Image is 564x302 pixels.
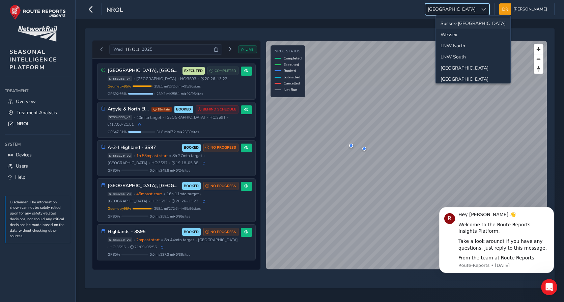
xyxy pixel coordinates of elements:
[150,252,190,257] span: 0.0 mi / 237.3 mi • 0 / 36 sites
[227,116,228,119] span: •
[108,160,147,166] span: [GEOGRAPHIC_DATA]
[108,214,120,219] span: GPS 0 %
[163,191,165,197] span: •
[195,238,197,242] span: •
[149,161,150,165] span: •
[108,252,120,257] span: GPS 0 %
[284,62,299,67] span: Executed
[108,183,180,189] h3: [GEOGRAPHIC_DATA], [GEOGRAPHIC_DATA], [GEOGRAPHIC_DATA] 3S93
[5,86,70,96] div: Treatment
[184,68,203,74] span: EXECUTED
[172,199,198,204] span: 20:26 - 13:22
[534,44,543,54] button: Zoom in
[136,191,162,197] span: 45m past start
[198,77,199,81] span: •
[108,115,132,120] span: ST884338_v1
[151,160,168,166] span: HC: 3S97
[163,116,164,119] span: •
[499,3,549,15] button: [PERSON_NAME]
[17,109,57,116] span: Treatment Analysis
[210,183,236,189] span: NO PROGRESS
[436,51,510,62] li: LNW South
[207,116,208,119] span: •
[15,174,25,180] span: Help
[436,18,510,29] li: Sussex-Kent
[151,107,172,112] span: 15m late
[108,237,132,242] span: ST883110_v3
[108,192,132,197] span: ST883264_v3
[16,163,28,169] span: Users
[172,153,202,158] span: 8h 27m to target
[167,191,199,197] span: 16h 11m to target
[108,153,132,158] span: ST883170_v2
[164,237,194,243] span: 8h 44m to target
[209,115,226,120] span: HC: 3S91
[142,46,152,52] span: 2025
[436,40,510,51] li: LNW North
[17,121,30,127] span: NROL
[107,6,123,15] span: NROL
[5,172,70,183] a: Help
[5,96,70,107] a: Overview
[436,62,510,74] li: North and East
[108,122,134,127] span: 17:00 - 21:51
[161,237,163,243] span: •
[177,77,179,81] span: •
[96,45,107,54] button: Previous day
[110,245,126,250] span: HC: 3S95
[5,160,70,172] a: Users
[108,76,132,81] span: ST883263_v4
[154,206,201,211] span: 258.1 mi / 272.6 mi • 95 / 96 sites
[184,229,199,235] span: BOOKED
[108,168,120,173] span: GPS 0 %
[136,76,176,81] span: [GEOGRAPHIC_DATA]
[151,199,168,204] span: HC: 3S93
[108,106,149,112] h3: Argyle & North Electrics - 3S91 PM
[9,5,66,20] img: rr logo
[284,56,302,61] span: Completed
[184,145,199,150] span: BOOKED
[184,183,199,189] span: BOOKED
[180,76,196,81] span: HC: 3S93
[541,279,557,295] iframe: Intercom live chat
[429,199,564,299] iframe: Intercom notifications message
[225,45,236,54] button: Next day
[284,87,297,92] span: Not Run
[16,98,36,105] span: Overview
[134,238,135,242] span: •
[107,245,108,249] span: •
[5,118,70,129] a: NROL
[246,47,254,52] span: LIVE
[5,107,70,118] a: Treatment Analysis
[425,4,478,15] span: [GEOGRAPHIC_DATA]
[200,192,201,196] span: •
[176,107,191,112] span: BOOKED
[108,145,180,151] h3: A-2-I Highland - 3S97
[108,206,131,211] span: Geometry 95 %
[113,46,123,52] span: Wed
[150,214,190,219] span: 0.0 mi / 258.1 mi • 0 / 95 sites
[108,129,127,134] span: GPS 47.31 %
[134,154,135,158] span: •
[169,153,171,158] span: •
[215,68,236,74] span: COMPLETED
[5,149,70,160] a: Devices
[499,3,511,15] img: diamond-layout
[128,245,129,249] span: •
[201,76,227,81] span: 20:26 - 13:22
[169,199,170,203] span: •
[136,153,168,158] span: 1h 53m past start
[18,26,57,42] img: customer logo
[284,75,300,80] span: Submitted
[9,48,57,71] span: SEASONAL INTELLIGENCE PLATFORM
[149,199,150,203] span: •
[157,129,199,134] span: 31.8 mi / 67.2 mi • 23 / 39 sites
[154,84,201,89] span: 258.1 mi / 272.6 mi • 95 / 96 sites
[134,77,135,81] span: •
[108,91,127,96] span: GPS 92.66 %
